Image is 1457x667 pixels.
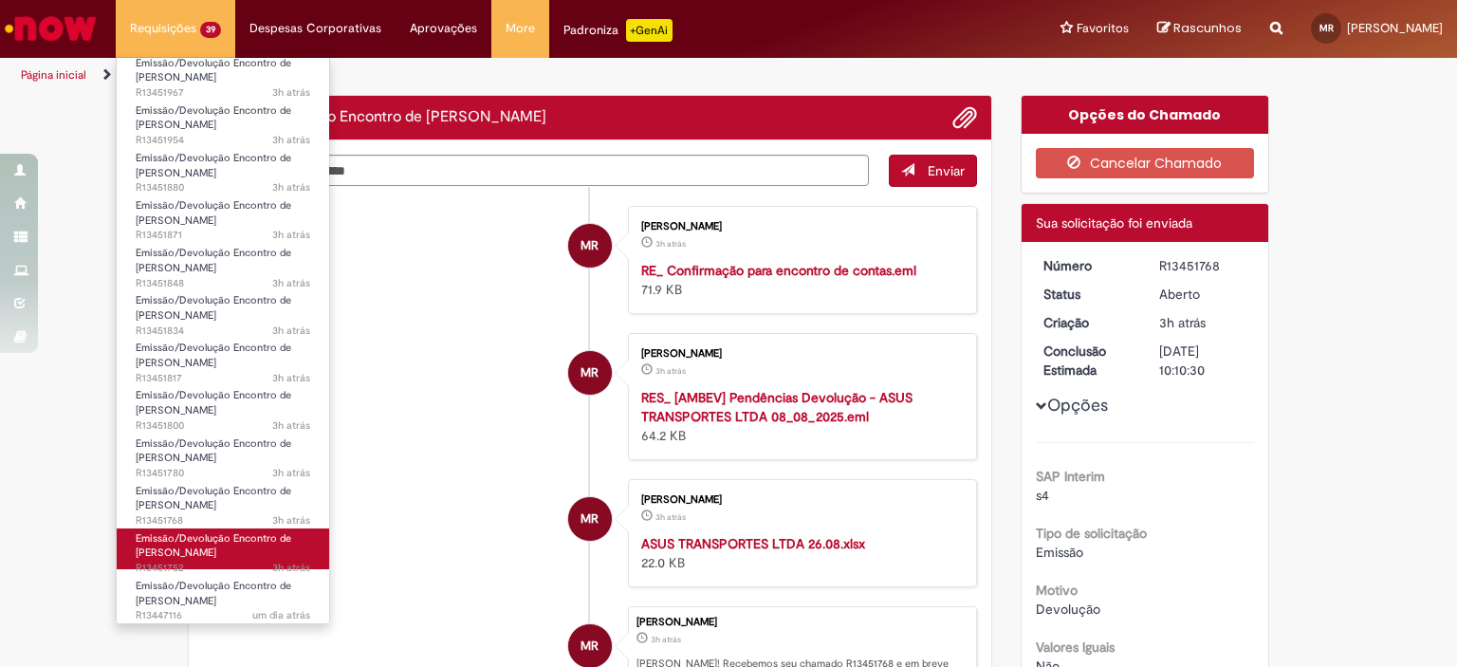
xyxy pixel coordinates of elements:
[130,19,196,38] span: Requisições
[272,276,310,290] time: 27/08/2025 11:21:42
[117,243,329,284] a: Aberto R13451848 : Emissão/Devolução Encontro de Contas Fornecedor
[2,9,100,47] img: ServiceNow
[272,228,310,242] time: 27/08/2025 11:24:35
[117,434,329,474] a: Aberto R13451780 : Emissão/Devolução Encontro de Contas Fornecedor
[641,494,957,506] div: [PERSON_NAME]
[200,22,221,38] span: 39
[272,228,310,242] span: 3h atrás
[1029,285,1146,304] dt: Status
[1036,214,1192,232] span: Sua solicitação foi enviada
[272,324,310,338] time: 27/08/2025 11:19:28
[581,223,599,269] span: MR
[1347,20,1443,36] span: [PERSON_NAME]
[626,19,673,42] p: +GenAi
[136,276,310,291] span: R13451848
[655,511,686,523] span: 3h atrás
[272,85,310,100] span: 3h atrás
[136,103,291,133] span: Emissão/Devolução Encontro de [PERSON_NAME]
[117,148,329,189] a: Aberto R13451880 : Emissão/Devolução Encontro de Contas Fornecedor
[641,534,957,572] div: 22.0 KB
[136,388,291,417] span: Emissão/Devolução Encontro de [PERSON_NAME]
[272,513,310,528] span: 3h atrás
[1036,582,1078,599] b: Motivo
[117,290,329,331] a: Aberto R13451834 : Emissão/Devolução Encontro de Contas Fornecedor
[252,608,310,622] time: 26/08/2025 09:48:02
[136,246,291,275] span: Emissão/Devolução Encontro de [PERSON_NAME]
[655,365,686,377] span: 3h atrás
[252,608,310,622] span: um dia atrás
[1036,148,1255,178] button: Cancelar Chamado
[136,133,310,148] span: R13451954
[636,617,967,628] div: [PERSON_NAME]
[641,348,957,360] div: [PERSON_NAME]
[272,418,310,433] time: 27/08/2025 11:14:51
[651,634,681,645] span: 3h atrás
[272,133,310,147] span: 3h atrás
[272,324,310,338] span: 3h atrás
[136,561,310,576] span: R13451752
[1029,256,1146,275] dt: Número
[1077,19,1129,38] span: Favoritos
[136,56,291,85] span: Emissão/Devolução Encontro de [PERSON_NAME]
[1036,544,1083,561] span: Emissão
[272,513,310,528] time: 27/08/2025 11:10:27
[117,528,329,569] a: Aberto R13451752 : Emissão/Devolução Encontro de Contas Fornecedor
[117,576,329,617] a: Aberto R13447116 : Emissão/Devolução Encontro de Contas Fornecedor
[1036,468,1105,485] b: SAP Interim
[136,228,310,243] span: R13451871
[272,180,310,195] span: 3h atrás
[651,634,681,645] time: 27/08/2025 11:10:25
[136,341,291,370] span: Emissão/Devolução Encontro de [PERSON_NAME]
[1022,96,1269,134] div: Opções do Chamado
[136,484,291,513] span: Emissão/Devolução Encontro de [PERSON_NAME]
[1159,314,1206,331] span: 3h atrás
[655,365,686,377] time: 27/08/2025 11:10:17
[272,371,310,385] time: 27/08/2025 11:17:33
[136,579,291,608] span: Emissão/Devolução Encontro de [PERSON_NAME]
[1159,314,1206,331] time: 27/08/2025 11:10:25
[21,67,86,83] a: Página inicial
[1029,342,1146,380] dt: Conclusão Estimada
[952,105,977,130] button: Adicionar anexos
[928,162,965,179] span: Enviar
[136,418,310,434] span: R13451800
[136,324,310,339] span: R13451834
[655,511,686,523] time: 27/08/2025 11:10:17
[272,276,310,290] span: 3h atrás
[117,338,329,379] a: Aberto R13451817 : Emissão/Devolução Encontro de Contas Fornecedor
[136,198,291,228] span: Emissão/Devolução Encontro de [PERSON_NAME]
[117,481,329,522] a: Aberto R13451768 : Emissão/Devolução Encontro de Contas Fornecedor
[136,531,291,561] span: Emissão/Devolução Encontro de [PERSON_NAME]
[117,195,329,236] a: Aberto R13451871 : Emissão/Devolução Encontro de Contas Fornecedor
[203,109,546,126] h2: Emissão/Devolução Encontro de Contas Fornecedor Histórico de tíquete
[272,371,310,385] span: 3h atrás
[1173,19,1242,37] span: Rascunhos
[641,389,913,425] a: RES_ [AMBEV] Pendências Devolução - ASUS TRANSPORTES LTDA 08_08_2025.eml
[272,466,310,480] span: 3h atrás
[1036,639,1115,656] b: Valores Iguais
[641,261,957,299] div: 71.9 KB
[641,262,916,279] a: RE_ Confirmação para encontro de contas.eml
[14,58,957,93] ul: Trilhas de página
[272,133,310,147] time: 27/08/2025 11:36:49
[136,466,310,481] span: R13451780
[641,535,865,552] a: ASUS TRANSPORTES LTDA 26.08.xlsx
[136,85,310,101] span: R13451967
[272,418,310,433] span: 3h atrás
[506,19,535,38] span: More
[272,561,310,575] time: 27/08/2025 11:08:13
[1036,487,1049,504] span: s4
[117,101,329,141] a: Aberto R13451954 : Emissão/Devolução Encontro de Contas Fornecedor
[272,561,310,575] span: 3h atrás
[117,53,329,94] a: Aberto R13451967 : Emissão/Devolução Encontro de Contas Fornecedor
[1319,22,1334,34] span: MR
[655,238,686,250] time: 27/08/2025 11:10:23
[272,180,310,195] time: 27/08/2025 11:27:00
[1159,342,1247,380] div: [DATE] 10:10:30
[136,436,291,466] span: Emissão/Devolução Encontro de [PERSON_NAME]
[410,19,477,38] span: Aprovações
[1159,256,1247,275] div: R13451768
[568,497,612,541] div: Mirella Furlan Rosa
[563,19,673,42] div: Padroniza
